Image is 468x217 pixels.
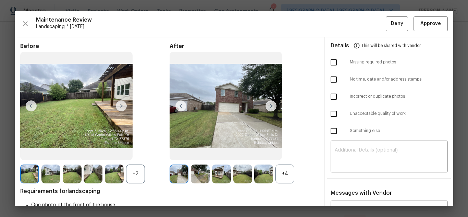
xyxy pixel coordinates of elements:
div: No time, date and/or address stamps [325,71,453,88]
div: Incorrect or duplicate photos [325,88,453,105]
span: Approve [420,20,441,28]
span: Something else [350,128,448,134]
img: left-chevron-button-url [26,100,37,111]
button: Approve [414,16,448,31]
div: +2 [126,165,145,183]
span: Missing required photos [350,59,448,65]
span: Incorrect or duplicate photos [350,94,448,99]
span: Messages with Vendor [331,190,392,196]
span: This will be shared with vendor [361,37,421,54]
span: Maintenance Review [36,16,386,23]
span: After [170,43,319,50]
li: One photo of the front of the house [31,202,319,208]
span: Deny [391,20,403,28]
span: Details [331,37,349,54]
span: No time, date and/or address stamps [350,76,448,82]
div: Missing required photos [325,54,453,71]
span: Before [20,43,170,50]
div: +4 [275,165,294,183]
div: Unacceptable quality of work [325,105,453,122]
img: right-chevron-button-url [116,100,127,111]
img: left-chevron-button-url [175,100,186,111]
div: Something else [325,122,453,140]
span: Unacceptable quality of work [350,111,448,117]
img: right-chevron-button-url [266,100,276,111]
span: Requirements for landscaping [20,188,319,195]
button: Deny [386,16,408,31]
span: Landscaping * [DATE] [36,23,386,30]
